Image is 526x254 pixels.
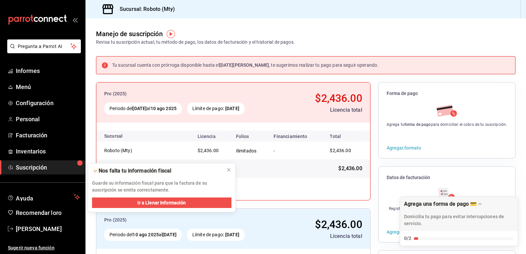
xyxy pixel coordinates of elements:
font: Total [330,134,341,139]
button: Agregar formato [387,145,421,150]
font: $2,436.00 [338,165,362,172]
font: [DATE] [132,106,147,111]
font: Sucursal: Roboto (Mty) [120,6,175,12]
font: Agrega tu [387,122,404,127]
font: Registre los [389,206,410,211]
font: $2,436.00 [315,218,362,231]
font: - [274,148,275,153]
button: Ampliar lista de verificación [400,197,518,246]
div: Roboto (Mty) [104,147,170,154]
font: Pregunta a Parrot AI [18,44,62,49]
font: Informes [16,67,40,74]
font: Pro (2025) [104,91,127,96]
a: Pregunta a Parrot AI [5,48,81,55]
font: 10 ago 2025 [132,232,158,237]
font: Configuración [16,100,54,106]
button: Ir a Llenar Información [92,197,231,208]
font: Revisa tu suscripción actual, tu método de pago, los datos de facturación y el historial de pagos. [96,39,295,45]
font: Periodo del [109,106,132,111]
font: al [147,106,150,111]
font: $2,436.00 [315,92,362,104]
div: Arrastrar para mover la lista de verificación [400,197,518,231]
font: Suscripción [16,164,47,171]
font: 10 ago 2025 [151,106,177,111]
font: Sucursal [104,133,123,139]
font: Licencia total [330,233,362,239]
font: Menú [16,83,31,90]
font: Agrega una forma de pago 💳 [404,201,477,207]
font: Recomendar loro [16,209,61,216]
font: [DATE][PERSON_NAME] [219,62,269,68]
font: Financiamiento [274,134,307,139]
font: Límite de pago [192,232,223,237]
font: Inventarios [16,148,46,155]
font: : [DATE] [223,232,239,237]
font: [PERSON_NAME] [16,225,62,232]
font: [DATE] [162,232,177,237]
font: Sugerir nueva función [8,245,55,250]
button: abrir_cajón_menú [72,17,78,22]
font: Ir a Llenar Información [137,200,186,205]
font: para domiciliar el cobro de tu suscripción. [431,122,507,127]
font: Guarde su información fiscal para que la factura de su suscripción se emita correctamente. [92,180,207,193]
font: Tu sucursal cuenta con prórroga disponible hasta el [112,62,219,68]
font: forma de pago [404,122,431,127]
div: Agrega una forma de pago 💳 [400,196,518,246]
font: Personal [16,116,40,123]
font: Forma de pago [387,91,418,96]
font: Licencia [198,134,216,139]
font: Agregar formato [387,145,421,150]
font: Pro (2025) [104,217,127,222]
button: Pregunta a Parrot AI [7,39,81,53]
font: Ilimitados [236,148,257,153]
font: Datos de facturación [387,175,430,180]
font: Facturación [16,132,47,139]
font: Agregar datos [387,229,416,235]
font: Roboto (Mty) [104,148,132,153]
font: Manejo de suscripción [96,30,163,38]
font: Periodo del [109,232,132,237]
font: , te sugerimos realizar tu pago para seguir operando. [269,62,378,68]
font: : [DATE] [223,106,239,111]
font: 0/2 [404,236,411,241]
button: Agregar datos [387,229,416,234]
font: Licencia total [330,107,362,113]
font: Domicilia tu pago para evitar interrupciones de servicio. [404,214,504,226]
font: $2,436.00 [198,148,219,153]
font: $2,436.00 [330,148,351,153]
font: Ayuda [16,195,34,202]
font: Límite de pago [192,106,223,111]
font: Folios [236,134,249,139]
img: Marcador de información sobre herramientas [167,30,175,38]
font: al [159,232,162,237]
font: 🫥Nos falta tu información fiscal [92,168,171,174]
